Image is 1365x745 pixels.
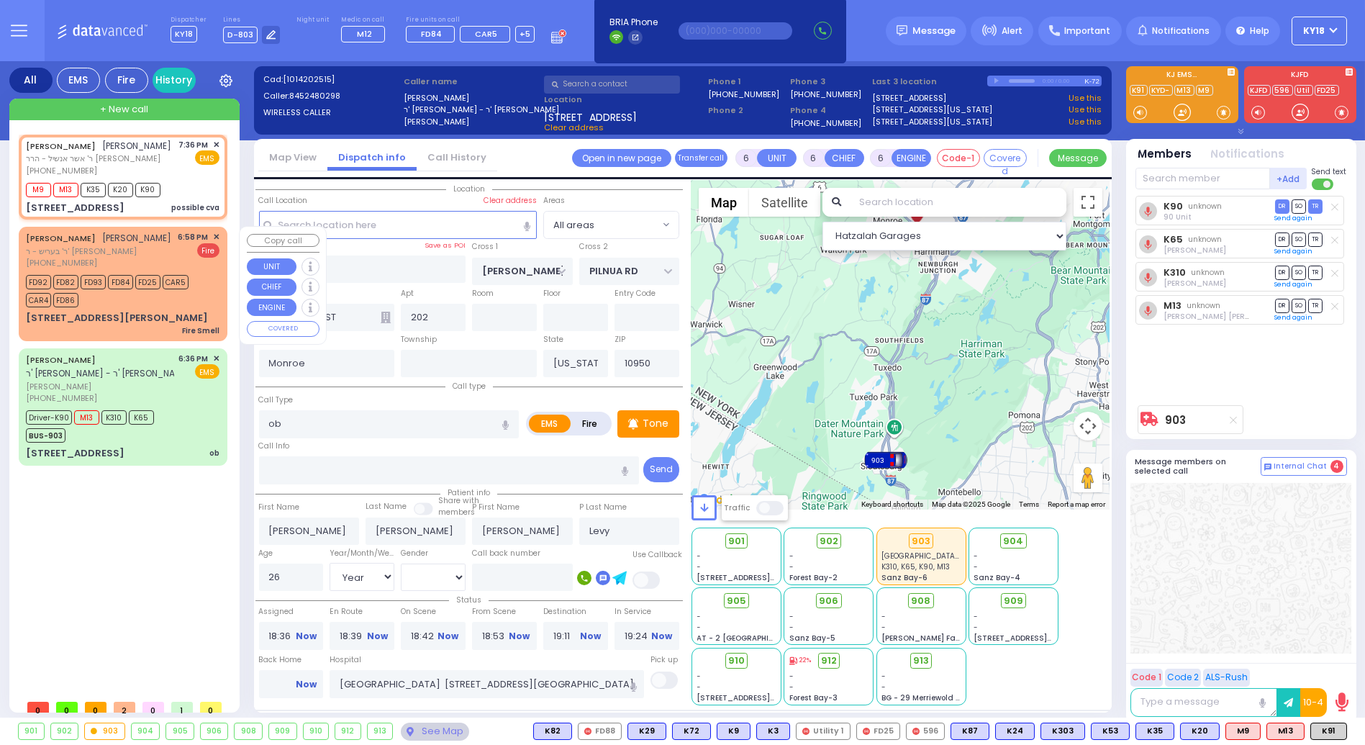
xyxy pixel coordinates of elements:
[697,551,702,561] span: -
[171,16,207,24] label: Dispatcher
[357,28,372,40] span: M12
[247,321,319,337] button: COVERED
[258,150,327,164] a: Map View
[446,184,492,194] span: Location
[1303,24,1325,37] span: KY18
[330,606,394,618] label: En Route
[1130,669,1163,687] button: Code 1
[1074,188,1102,217] button: Toggle fullscreen view
[632,549,682,561] label: Use Callback
[579,241,608,253] label: Cross 2
[103,140,172,152] span: [PERSON_NAME]
[472,288,494,299] label: Room
[643,457,679,482] button: Send
[872,116,992,128] a: [STREET_ADDRESS][US_STATE]
[304,723,329,739] div: 910
[259,502,300,513] label: First Name
[543,334,563,346] label: State
[643,416,668,431] p: Tone
[1248,85,1271,96] a: KJFD
[472,241,498,253] label: Cross 1
[135,183,160,197] span: K90
[197,243,219,258] span: Fire
[163,275,189,289] span: CAR5
[296,678,317,691] a: Now
[1004,594,1023,608] span: 909
[1292,199,1306,213] span: SO
[26,275,51,289] span: FD92
[1275,247,1313,256] a: Send again
[529,415,571,433] label: EMS
[1330,460,1343,473] span: 4
[544,122,604,133] span: Clear address
[544,212,658,238] span: All areas
[1165,669,1201,687] button: Code 2
[1074,412,1102,441] button: Map camera controls
[825,149,864,167] button: CHIEF
[1002,24,1022,37] span: Alert
[195,150,219,165] span: EMS
[437,630,458,643] a: Now
[1191,267,1225,278] span: unknown
[627,723,666,740] div: BLS
[1225,723,1261,740] div: ALS
[201,723,228,739] div: 906
[584,728,591,735] img: red-radio-icon.svg
[213,139,219,151] span: ✕
[406,16,535,24] label: Fire units on call
[543,195,565,207] label: Areas
[335,723,360,739] div: 912
[330,548,394,559] div: Year/Month/Week/Day
[1187,300,1220,311] span: unknown
[401,548,428,559] label: Gender
[404,92,540,104] label: [PERSON_NAME]
[1164,234,1183,245] a: K65
[166,723,194,739] div: 905
[1069,92,1102,104] a: Use this
[881,622,886,633] span: -
[717,723,750,740] div: BLS
[520,28,530,40] span: +5
[1292,266,1306,279] span: SO
[1266,723,1305,740] div: ALS
[912,24,956,38] span: Message
[1292,17,1347,45] button: KY18
[697,622,702,633] span: -
[789,551,794,561] span: -
[1294,85,1313,96] a: Util
[26,245,172,258] span: ר' בעריש - ר' [PERSON_NAME]
[440,487,497,498] span: Patient info
[802,728,810,735] img: red-radio-icon.svg
[1272,85,1293,96] a: 596
[609,16,658,29] span: BRIA Phone
[472,548,540,559] label: Call back number
[615,606,679,618] label: In Service
[171,702,193,713] span: 1
[381,312,391,323] span: Other building occupants
[974,561,978,572] span: -
[757,149,797,167] button: UNIT
[543,288,561,299] label: Floor
[937,149,980,167] button: Code-1
[790,117,861,128] label: [PHONE_NUMBER]
[179,353,209,364] span: 6:36 PM
[283,73,335,85] span: [1014202515]
[366,501,407,513] label: Last Name
[697,611,702,622] span: -
[26,354,96,366] a: [PERSON_NAME]
[263,107,399,119] label: WIRELESS CALLER
[105,68,148,93] div: Fire
[171,202,219,213] div: possible cva
[1064,24,1110,37] span: Important
[819,594,838,608] span: 906
[327,150,417,164] a: Dispatch info
[695,491,743,510] a: Open this area in Google Maps (opens a new window)
[26,257,97,268] span: [PHONE_NUMBER]
[401,606,466,618] label: On Scene
[26,201,124,215] div: [STREET_ADDRESS]
[26,446,124,461] div: [STREET_ADDRESS]
[425,240,466,250] label: Save as POI
[679,22,792,40] input: (000)000-00000
[1203,669,1250,687] button: ALS-Rush
[572,149,671,167] a: Open in new page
